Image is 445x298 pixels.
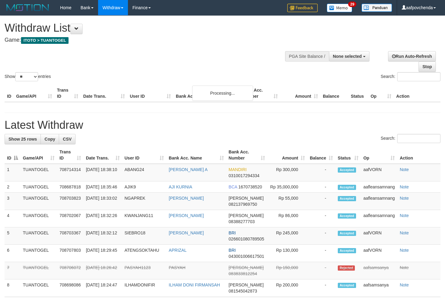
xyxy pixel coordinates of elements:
span: Copy 08388277703 to clipboard [229,219,255,224]
span: Accepted [338,213,356,219]
td: - [307,279,335,297]
a: Note [400,196,409,201]
td: - [307,227,335,245]
td: aafVORN [361,245,397,262]
td: TUANTOGEL [20,164,57,181]
th: ID [5,85,14,102]
td: [DATE] 18:26:42 [83,262,122,279]
td: 2 [5,181,20,193]
td: [DATE] 18:35:46 [83,181,122,193]
td: [DATE] 18:29:45 [83,245,122,262]
td: - [307,262,335,279]
th: ID: activate to sort column descending [5,146,20,164]
img: panduan.png [362,4,392,12]
td: Rp 150,000 [267,262,307,279]
td: 708687818 [57,181,83,193]
label: Show entries [5,72,51,81]
span: Show 25 rows [9,137,37,142]
img: Feedback.jpg [287,4,318,12]
td: AJIK9 [122,181,166,193]
th: Balance [320,85,348,102]
td: - [307,210,335,227]
h4: Game: [5,37,291,43]
th: User ID [127,85,173,102]
span: Copy [44,137,55,142]
td: 7 [5,262,20,279]
span: Rejected [338,265,355,271]
img: MOTION_logo.png [5,3,51,12]
td: - [307,245,335,262]
span: Accepted [338,283,356,288]
td: TUANTOGEL [20,181,57,193]
a: [PERSON_NAME] [169,213,204,218]
td: TUANTOGEL [20,210,57,227]
th: Bank Acc. Number [240,85,280,102]
th: Bank Acc. Name: activate to sort column ascending [166,146,226,164]
td: Rp 55,000 [267,193,307,210]
th: Game/API [14,85,55,102]
a: Note [400,230,409,235]
td: [DATE] 18:33:02 [83,193,122,210]
td: [DATE] 18:32:12 [83,227,122,245]
th: Op: activate to sort column ascending [361,146,397,164]
a: [PERSON_NAME] [169,196,204,201]
span: MANDIRI [229,167,247,172]
td: aafleansamnang [361,210,397,227]
a: APRIZAL [169,248,186,253]
img: Button%20Memo.svg [327,4,352,12]
span: [PERSON_NAME] [229,265,264,270]
td: 708703823 [57,193,83,210]
span: Copy 081545042873 to clipboard [229,289,257,293]
a: [PERSON_NAME] A [169,167,208,172]
td: Rp 200,000 [267,279,307,297]
a: Stop [419,61,436,72]
td: ILHAMDONIFIR [122,279,166,297]
th: Trans ID: activate to sort column ascending [57,146,83,164]
h1: Withdraw List [5,22,291,34]
td: 708706072 [57,262,83,279]
input: Search: [397,72,440,81]
a: AJI KURNIA [169,184,192,189]
th: Action [397,146,440,164]
a: Show 25 rows [5,134,41,144]
h1: Latest Withdraw [5,119,440,131]
span: Copy 0310017294334 to clipboard [229,173,260,178]
th: User ID: activate to sort column ascending [122,146,166,164]
td: aafleansamnang [361,193,397,210]
a: Note [400,184,409,189]
a: Copy [41,134,59,144]
th: Op [368,85,394,102]
td: Rp 86,000 [267,210,307,227]
span: CSV [63,137,72,142]
a: Note [400,213,409,218]
td: 708698086 [57,279,83,297]
div: PGA Site Balance / [285,51,329,61]
span: Copy 083833812254 to clipboard [229,271,257,276]
a: ILHAM DONI FIRMANSAH [169,282,220,287]
a: CSV [59,134,76,144]
span: Copy 043001006617501 to clipboard [229,254,264,259]
span: Accepted [338,185,356,190]
td: [DATE] 18:24:47 [83,279,122,297]
td: KWANJANG11 [122,210,166,227]
td: 708714314 [57,164,83,181]
span: BRI [229,230,236,235]
th: Balance: activate to sort column ascending [307,146,335,164]
td: NGAPREK [122,193,166,210]
td: Rp 130,000 [267,245,307,262]
td: TUANTOGEL [20,279,57,297]
th: Bank Acc. Name [173,85,240,102]
input: Search: [397,134,440,143]
a: Note [400,282,409,287]
td: aafsamsanya [361,279,397,297]
td: Rp 300,000 [267,164,307,181]
td: aafVORN [361,164,397,181]
th: Date Trans.: activate to sort column ascending [83,146,122,164]
td: TUANTOGEL [20,193,57,210]
td: - [307,164,335,181]
a: Note [400,248,409,253]
th: Bank Acc. Number: activate to sort column ascending [226,146,267,164]
th: Date Trans. [81,85,127,102]
td: 3 [5,193,20,210]
span: 29 [348,2,356,7]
